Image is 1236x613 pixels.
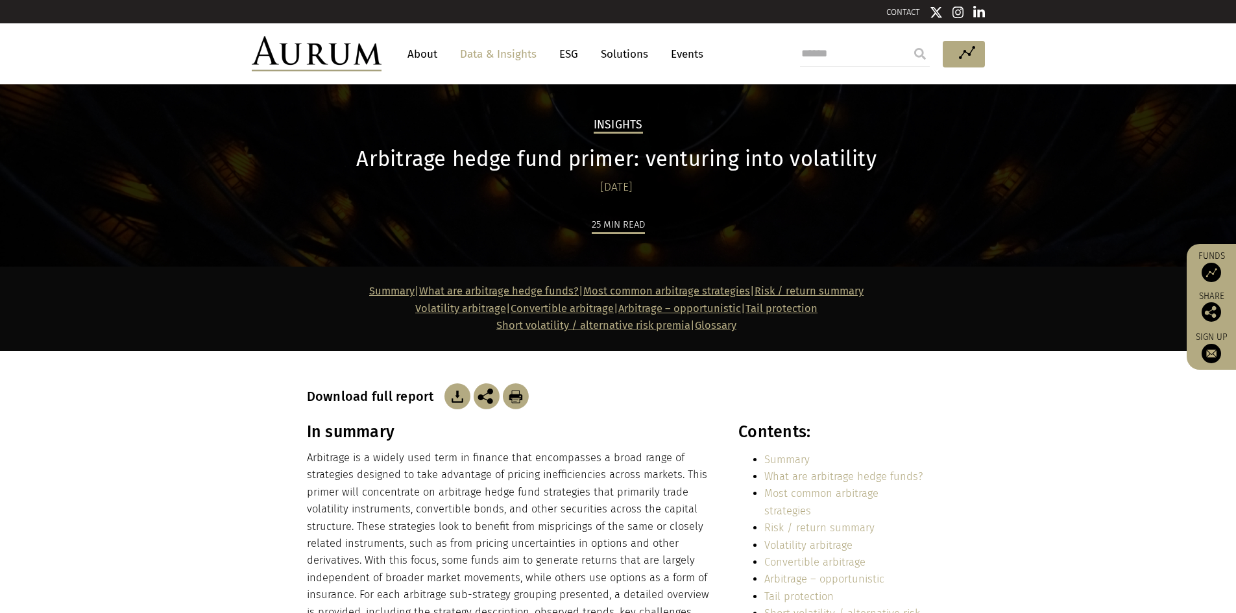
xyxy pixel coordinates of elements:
img: Twitter icon [930,6,943,19]
a: Volatility arbitrage [415,302,506,315]
a: Arbitrage – opportunistic [764,573,884,585]
img: Share this post [1202,302,1221,322]
a: Volatility arbitrage [764,539,853,551]
img: Download Article [444,383,470,409]
a: Most common arbitrage strategies [764,487,879,516]
a: Data & Insights [454,42,543,66]
h3: Contents: [738,422,926,442]
a: What are arbitrage hedge funds? [419,285,579,297]
a: ESG [553,42,585,66]
div: Share [1193,292,1230,322]
a: About [401,42,444,66]
a: Funds [1193,250,1230,282]
span: | [496,319,736,331]
a: Risk / return summary [764,522,875,534]
a: Tail protection [764,590,834,603]
img: Sign up to our newsletter [1202,344,1221,363]
a: Summary [764,453,810,466]
a: Arbitrage – opportunistic [618,302,741,315]
a: Glossary [695,319,736,331]
div: [DATE] [307,178,927,197]
h2: Insights [594,118,643,134]
img: Access Funds [1202,263,1221,282]
a: Tail protection [745,302,818,315]
a: Solutions [594,42,655,66]
h3: In summary [307,422,710,442]
a: Summary [369,285,415,297]
a: Convertible arbitrage [764,556,866,568]
a: Most common arbitrage strategies [583,285,750,297]
div: 25 min read [592,217,645,234]
input: Submit [907,41,933,67]
img: Share this post [474,383,500,409]
strong: | | | [415,302,745,315]
a: Convertible arbitrage [511,302,614,315]
img: Linkedin icon [973,6,985,19]
h3: Download full report [307,389,441,404]
h1: Arbitrage hedge fund primer: venturing into volatility [307,147,927,172]
a: Short volatility / alternative risk premia [496,319,690,331]
a: What are arbitrage hedge funds? [764,470,923,483]
strong: | | | [369,285,755,297]
img: Instagram icon [952,6,964,19]
img: Aurum [252,36,382,71]
a: CONTACT [886,7,920,17]
a: Risk / return summary [755,285,864,297]
a: Sign up [1193,331,1230,363]
img: Download Article [503,383,529,409]
a: Events [664,42,703,66]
